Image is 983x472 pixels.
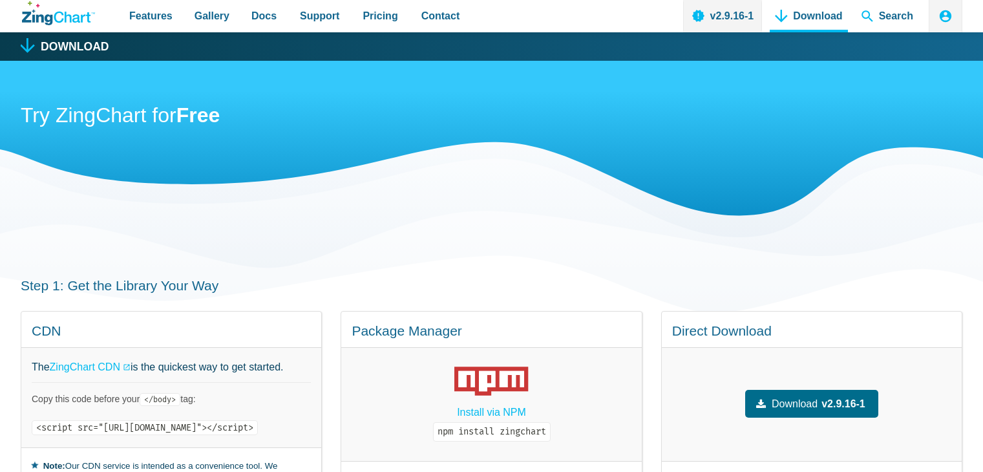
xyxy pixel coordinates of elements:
h3: Step 1: Get the Library Your Way [21,277,962,294]
a: Install via NPM [457,403,526,421]
span: Features [129,7,173,25]
span: Gallery [195,7,229,25]
strong: Note: [43,461,65,471]
span: Contact [421,7,460,25]
span: Pricing [363,7,397,25]
h4: Package Manager [352,322,631,339]
code: </body> [140,393,180,406]
p: Copy this code before your tag: [32,393,311,405]
h2: Try ZingChart for [21,102,962,131]
span: Support [300,7,339,25]
strong: Free [176,103,220,127]
code: <script src="[URL][DOMAIN_NAME]"></script> [32,420,258,435]
a: ZingChart Logo. Click to return to the homepage [22,1,95,25]
h4: Direct Download [672,322,951,339]
span: Download [772,395,818,413]
a: Downloadv2.9.16-1 [745,390,878,418]
a: ZingChart CDN [50,358,131,376]
code: npm install zingchart [433,422,551,442]
strong: v2.9.16-1 [821,395,865,413]
h1: Download [41,41,109,53]
span: Docs [251,7,277,25]
p: The is the quickest way to get started. [32,358,311,376]
h4: CDN [32,322,311,339]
